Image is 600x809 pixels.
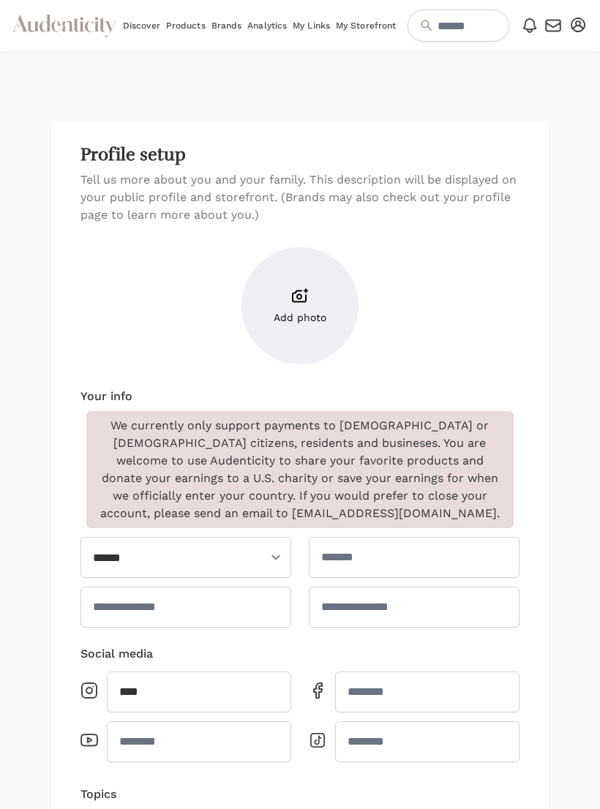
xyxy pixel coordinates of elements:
[80,145,520,165] h2: Profile setup
[80,786,520,803] h4: Topics
[274,310,326,325] span: Add photo
[80,171,520,224] h5: Tell us more about you and your family. This description will be displayed on your public profile...
[80,645,520,663] h4: Social media
[80,388,132,405] h4: Your info
[95,417,506,522] p: We currently only support payments to [DEMOGRAPHIC_DATA] or [DEMOGRAPHIC_DATA] citizens, resident...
